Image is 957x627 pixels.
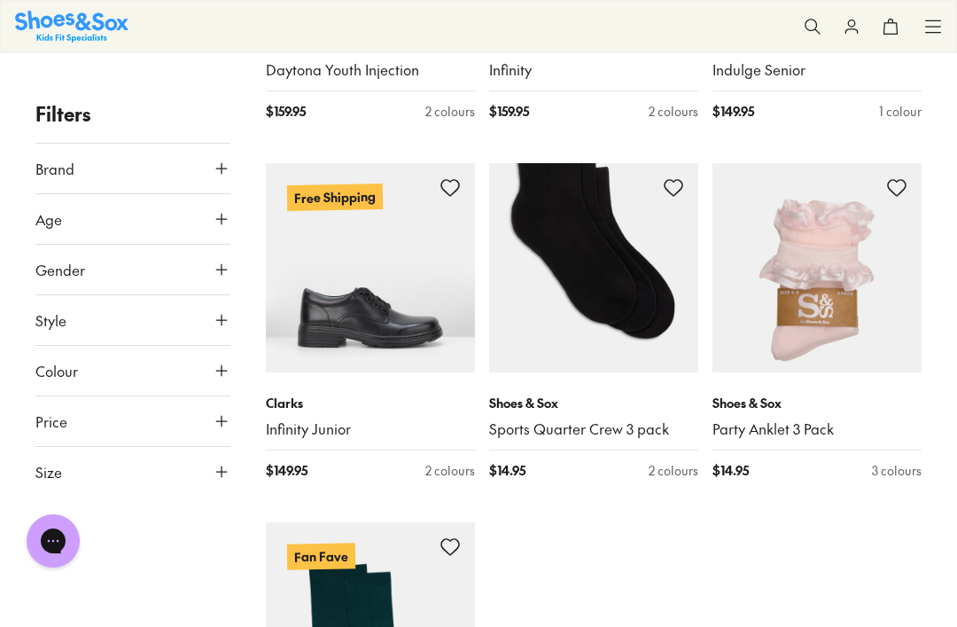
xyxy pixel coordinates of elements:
button: Size [35,447,230,497]
span: $ 149.95 [266,461,307,480]
p: Shoes & Sox [712,394,922,412]
span: Brand [35,158,74,179]
span: Colour [35,360,78,381]
a: Infinity Junior [266,419,475,439]
span: Gender [35,259,85,280]
span: Style [35,310,66,331]
a: Shoes & Sox [15,11,128,42]
a: Free Shipping [266,163,475,372]
p: Filters [35,99,230,129]
div: 2 colours [425,102,475,121]
div: 3 colours [872,461,922,480]
div: 2 colours [649,461,698,480]
img: SNS_Logo_Responsive.svg [15,11,128,42]
span: Price [35,411,67,432]
p: Shoes & Sox [489,394,698,412]
span: Age [35,208,62,230]
button: Age [35,194,230,244]
p: Fan Fave [287,543,355,569]
p: Free Shipping [287,184,383,211]
div: 2 colours [649,102,698,121]
iframe: Gorgias live chat messenger [18,508,89,574]
a: Sports Quarter Crew 3 pack [489,419,698,439]
p: Clarks [266,394,475,412]
span: $ 159.95 [489,102,529,121]
div: 1 colour [879,102,922,121]
a: Daytona Youth Injection [266,60,475,80]
div: 2 colours [425,461,475,480]
span: $ 14.95 [489,461,525,480]
button: Brand [35,144,230,193]
span: Size [35,461,62,482]
button: Gender [35,245,230,294]
button: Style [35,295,230,345]
a: Indulge Senior [712,60,922,80]
span: $ 159.95 [266,102,306,121]
span: $ 14.95 [712,461,749,480]
a: Infinity [489,60,698,80]
a: Party Anklet 3 Pack [712,419,922,439]
button: Price [35,396,230,446]
button: Colour [35,346,230,396]
span: $ 149.95 [712,102,754,121]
